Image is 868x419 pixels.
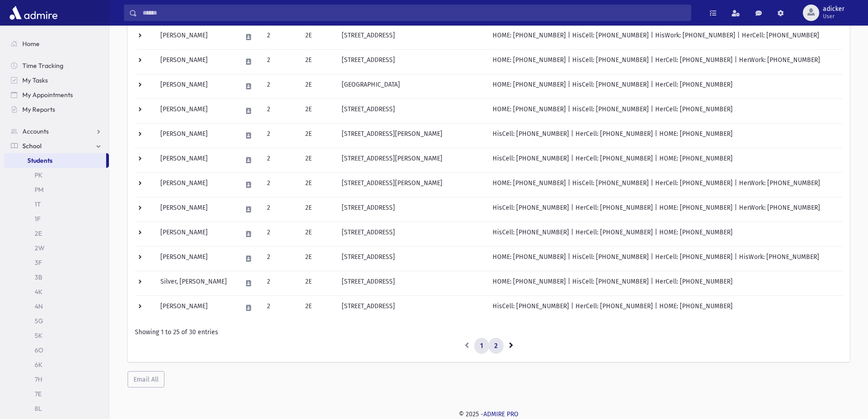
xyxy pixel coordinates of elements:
[336,172,487,197] td: [STREET_ADDRESS][PERSON_NAME]
[487,197,842,222] td: HisCell: [PHONE_NUMBER] | HerCell: [PHONE_NUMBER] | HOME: [PHONE_NUMBER] | HerWork: [PHONE_NUMBER]
[336,49,487,74] td: [STREET_ADDRESS]
[300,246,336,271] td: 2E
[262,197,300,222] td: 2
[4,285,109,299] a: 4K
[155,172,236,197] td: [PERSON_NAME]
[336,197,487,222] td: [STREET_ADDRESS]
[155,295,236,320] td: [PERSON_NAME]
[4,372,109,387] a: 7H
[300,271,336,295] td: 2E
[474,338,489,354] a: 1
[262,246,300,271] td: 2
[262,271,300,295] td: 2
[300,49,336,74] td: 2E
[4,387,109,401] a: 7E
[4,153,106,168] a: Students
[22,40,40,48] span: Home
[487,172,842,197] td: HOME: [PHONE_NUMBER] | HisCell: [PHONE_NUMBER] | HerCell: [PHONE_NUMBER] | HerWork: [PHONE_NUMBER]
[155,123,236,148] td: [PERSON_NAME]
[4,58,109,73] a: Time Tracking
[22,91,73,99] span: My Appointments
[300,222,336,246] td: 2E
[4,241,109,255] a: 2W
[336,148,487,172] td: [STREET_ADDRESS][PERSON_NAME]
[155,148,236,172] td: [PERSON_NAME]
[262,74,300,98] td: 2
[4,88,109,102] a: My Appointments
[22,76,48,84] span: My Tasks
[300,123,336,148] td: 2E
[336,246,487,271] td: [STREET_ADDRESS]
[4,314,109,328] a: 5G
[22,105,55,114] span: My Reports
[300,172,336,197] td: 2E
[336,123,487,148] td: [STREET_ADDRESS][PERSON_NAME]
[487,25,842,49] td: HOME: [PHONE_NUMBER] | HisCell: [PHONE_NUMBER] | HisWork: [PHONE_NUMBER] | HerCell: [PHONE_NUMBER]
[4,168,109,182] a: PK
[4,102,109,117] a: My Reports
[155,49,236,74] td: [PERSON_NAME]
[4,73,109,88] a: My Tasks
[262,123,300,148] td: 2
[4,255,109,270] a: 3F
[487,222,842,246] td: HisCell: [PHONE_NUMBER] | HerCell: [PHONE_NUMBER] | HOME: [PHONE_NUMBER]
[4,226,109,241] a: 2E
[137,5,691,21] input: Search
[488,338,503,354] a: 2
[487,295,842,320] td: HisCell: [PHONE_NUMBER] | HerCell: [PHONE_NUMBER] | HOME: [PHONE_NUMBER]
[262,49,300,74] td: 2
[22,142,41,150] span: School
[4,197,109,212] a: 1T
[155,98,236,123] td: [PERSON_NAME]
[135,327,842,337] div: Showing 1 to 25 of 30 entries
[262,148,300,172] td: 2
[155,197,236,222] td: [PERSON_NAME]
[4,182,109,197] a: PM
[336,25,487,49] td: [STREET_ADDRESS]
[22,127,49,135] span: Accounts
[823,13,844,20] span: User
[4,299,109,314] a: 4N
[4,328,109,343] a: 5K
[124,409,853,419] div: © 2025 -
[487,246,842,271] td: HOME: [PHONE_NUMBER] | HisCell: [PHONE_NUMBER] | HerCell: [PHONE_NUMBER] | HisWork: [PHONE_NUMBER]
[300,197,336,222] td: 2E
[155,246,236,271] td: [PERSON_NAME]
[7,4,60,22] img: AdmirePro
[262,25,300,49] td: 2
[487,49,842,74] td: HOME: [PHONE_NUMBER] | HisCell: [PHONE_NUMBER] | HerCell: [PHONE_NUMBER] | HerWork: [PHONE_NUMBER]
[487,98,842,123] td: HOME: [PHONE_NUMBER] | HisCell: [PHONE_NUMBER] | HerCell: [PHONE_NUMBER]
[262,222,300,246] td: 2
[300,295,336,320] td: 2E
[4,212,109,226] a: 1F
[262,98,300,123] td: 2
[262,295,300,320] td: 2
[128,371,164,388] button: Email All
[155,222,236,246] td: [PERSON_NAME]
[22,62,63,70] span: Time Tracking
[487,123,842,148] td: HisCell: [PHONE_NUMBER] | HerCell: [PHONE_NUMBER] | HOME: [PHONE_NUMBER]
[336,271,487,295] td: [STREET_ADDRESS]
[4,139,109,153] a: School
[336,74,487,98] td: [GEOGRAPHIC_DATA]
[300,148,336,172] td: 2E
[487,74,842,98] td: HOME: [PHONE_NUMBER] | HisCell: [PHONE_NUMBER] | HerCell: [PHONE_NUMBER]
[487,271,842,295] td: HOME: [PHONE_NUMBER] | HisCell: [PHONE_NUMBER] | HerCell: [PHONE_NUMBER]
[300,25,336,49] td: 2E
[300,74,336,98] td: 2E
[155,74,236,98] td: [PERSON_NAME]
[336,222,487,246] td: [STREET_ADDRESS]
[262,172,300,197] td: 2
[336,295,487,320] td: [STREET_ADDRESS]
[483,410,519,418] a: ADMIRE PRO
[4,270,109,285] a: 3B
[300,98,336,123] td: 2E
[4,36,109,51] a: Home
[823,5,844,13] span: adicker
[487,148,842,172] td: HisCell: [PHONE_NUMBER] | HerCell: [PHONE_NUMBER] | HOME: [PHONE_NUMBER]
[27,156,52,165] span: Students
[4,343,109,357] a: 6O
[155,25,236,49] td: [PERSON_NAME]
[155,271,236,295] td: Silver, [PERSON_NAME]
[4,124,109,139] a: Accounts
